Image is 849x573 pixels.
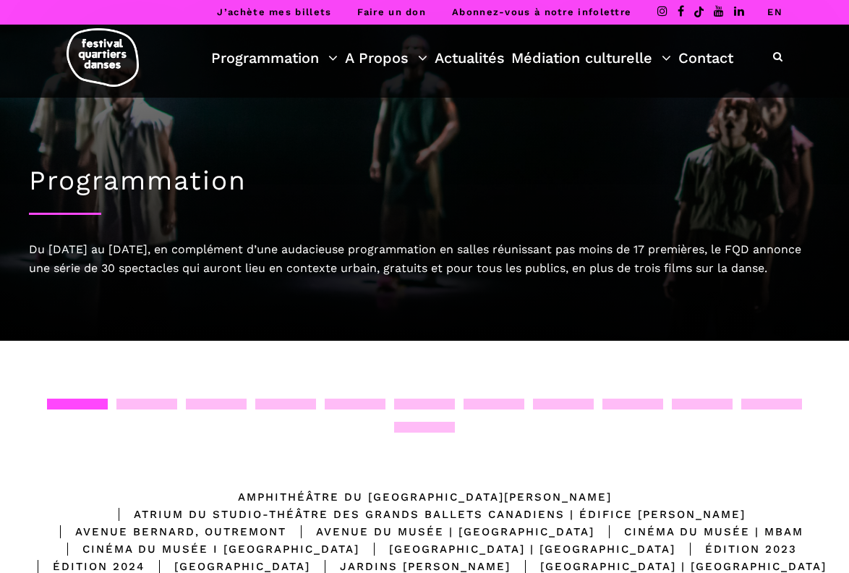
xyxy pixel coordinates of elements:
[359,540,675,558] div: [GEOGRAPHIC_DATA] | [GEOGRAPHIC_DATA]
[29,240,820,277] div: Du [DATE] au [DATE], en complément d’une audacieuse programmation en salles réunissant pas moins ...
[286,523,594,540] div: Avenue du Musée | [GEOGRAPHIC_DATA]
[678,46,733,70] a: Contact
[211,46,338,70] a: Programmation
[238,488,612,506] div: Amphithéâtre du [GEOGRAPHIC_DATA][PERSON_NAME]
[104,506,746,523] div: Atrium du Studio-Théâtre des Grands Ballets Canadiens | Édifice [PERSON_NAME]
[217,7,331,17] a: J’achète mes billets
[53,540,359,558] div: Cinéma du Musée I [GEOGRAPHIC_DATA]
[357,7,426,17] a: Faire un don
[511,46,671,70] a: Médiation culturelle
[67,28,139,87] img: logo-fqd-med
[29,165,820,197] h1: Programmation
[767,7,782,17] a: EN
[46,523,286,540] div: Avenue Bernard, Outremont
[594,523,803,540] div: Cinéma du Musée | MBAM
[435,46,505,70] a: Actualités
[452,7,631,17] a: Abonnez-vous à notre infolettre
[345,46,427,70] a: A Propos
[675,540,797,558] div: Édition 2023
